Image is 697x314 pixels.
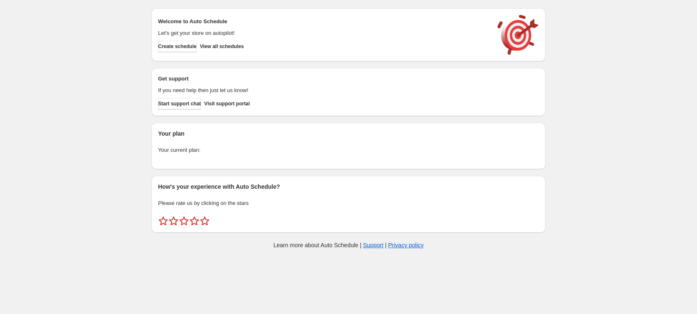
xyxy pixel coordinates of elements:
span: Start support chat [158,100,201,107]
p: If you need help then just let us know! [158,86,489,95]
p: Please rate us by clicking on the stars [158,199,539,207]
button: View all schedules [200,41,244,52]
a: Start support chat [158,98,201,110]
a: Visit support portal [204,98,250,110]
p: Let's get your store on autopilot! [158,29,489,37]
button: Create schedule [158,41,197,52]
h2: Welcome to Auto Schedule [158,17,489,26]
p: Learn more about Auto Schedule | | [273,241,424,249]
span: View all schedules [200,43,244,50]
h2: Your plan [158,129,539,138]
span: Visit support portal [204,100,250,107]
span: Create schedule [158,43,197,50]
p: Your current plan: [158,146,539,154]
h2: Get support [158,75,489,83]
a: Privacy policy [388,242,424,248]
a: Support [363,242,383,248]
h2: How's your experience with Auto Schedule? [158,183,539,191]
